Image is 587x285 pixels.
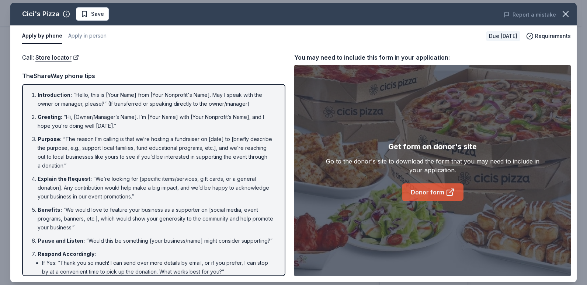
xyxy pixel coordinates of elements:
[486,31,520,41] div: Due [DATE]
[35,53,79,62] a: Store locator
[402,183,463,201] a: Donor form
[526,32,571,41] button: Requirements
[294,53,571,62] div: You may need to include this form in your application:
[38,114,62,120] span: Greeting :
[38,207,62,213] span: Benefits :
[42,258,274,276] li: If Yes: “Thank you so much! I can send over more details by email, or if you prefer, I can stop b...
[38,92,72,98] span: Introduction :
[22,71,285,81] div: TheShareWay phone tips
[38,136,62,142] span: Purpose :
[22,53,285,62] div: Call :
[38,135,274,170] li: “The reason I’m calling is that we’re hosting a fundraiser on [date] to [briefly describe the pur...
[76,7,109,21] button: Save
[91,10,104,18] span: Save
[388,141,477,152] div: Get form on donor's site
[38,175,274,201] li: “We’re looking for [specific items/services, gift cards, or a general donation]. Any contribution...
[38,176,92,182] span: Explain the Request :
[68,28,107,44] button: Apply in person
[22,8,60,20] div: Cici's Pizza
[22,28,62,44] button: Apply by phone
[38,205,274,232] li: “We would love to feature your business as a supporter on [social media, event programs, banners,...
[38,251,96,257] span: Respond Accordingly :
[504,10,556,19] button: Report a mistake
[38,236,274,245] li: “Would this be something [your business/name] might consider supporting?”
[535,32,571,41] span: Requirements
[38,91,274,108] li: “Hello, this is [Your Name] from [Your Nonprofit's Name]. May I speak with the owner or manager, ...
[38,237,85,244] span: Pause and Listen :
[38,113,274,130] li: “Hi, [Owner/Manager’s Name]. I’m [Your Name] with [Your Nonprofit’s Name], and I hope you’re doin...
[322,157,543,175] div: Go to the donor's site to download the form that you may need to include in your application.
